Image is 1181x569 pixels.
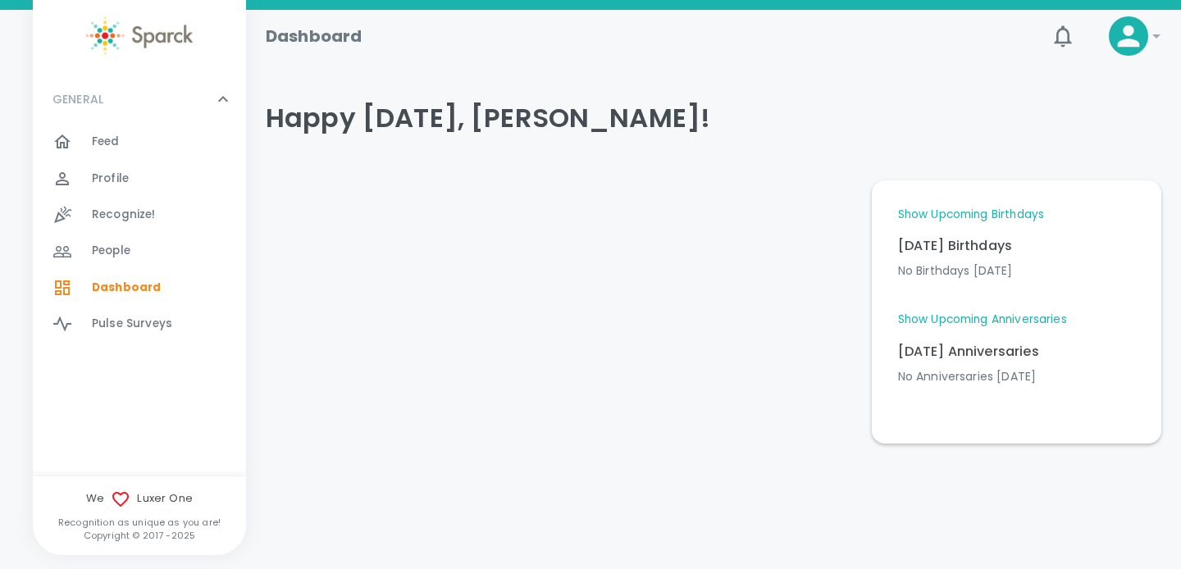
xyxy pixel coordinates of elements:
p: GENERAL [52,91,103,107]
span: Feed [92,134,120,150]
a: Feed [33,124,246,160]
p: Recognition as unique as you are! [33,516,246,529]
p: Copyright © 2017 - 2025 [33,529,246,542]
p: No Anniversaries [DATE] [898,368,1135,385]
span: Dashboard [92,280,161,296]
h1: Dashboard [266,23,362,49]
h4: Happy [DATE], [PERSON_NAME]! [266,102,1161,134]
p: [DATE] Birthdays [898,236,1135,256]
span: People [92,243,130,259]
a: Show Upcoming Birthdays [898,207,1044,223]
img: Sparck logo [86,16,193,55]
span: Profile [92,171,129,187]
a: Recognize! [33,197,246,233]
a: Show Upcoming Anniversaries [898,312,1067,328]
a: Pulse Surveys [33,306,246,342]
span: We Luxer One [33,489,246,509]
span: Pulse Surveys [92,316,172,332]
a: Profile [33,161,246,197]
div: GENERAL [33,124,246,348]
a: People [33,233,246,269]
a: Dashboard [33,270,246,306]
p: No Birthdays [DATE] [898,262,1135,279]
div: GENERAL [33,75,246,124]
a: Sparck logo [33,16,246,55]
span: Recognize! [92,207,156,223]
p: [DATE] Anniversaries [898,342,1135,362]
